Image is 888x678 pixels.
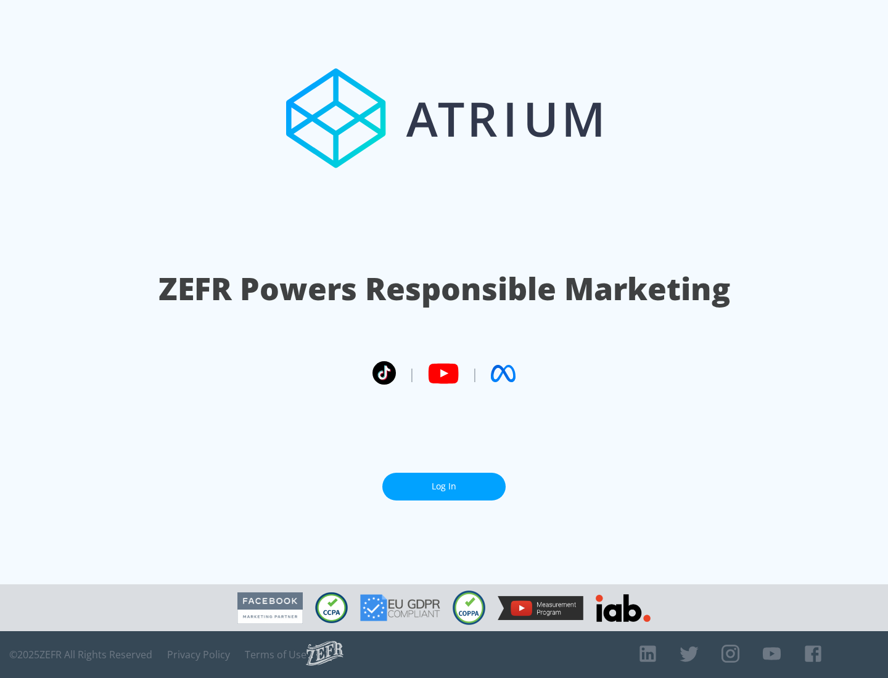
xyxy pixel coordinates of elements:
h1: ZEFR Powers Responsible Marketing [158,268,730,310]
span: | [471,364,479,383]
img: GDPR Compliant [360,594,440,621]
img: COPPA Compliant [453,590,485,625]
img: IAB [596,594,651,622]
img: Facebook Marketing Partner [237,592,303,624]
img: CCPA Compliant [315,592,348,623]
img: YouTube Measurement Program [498,596,583,620]
a: Log In [382,473,506,500]
a: Privacy Policy [167,648,230,661]
span: © 2025 ZEFR All Rights Reserved [9,648,152,661]
span: | [408,364,416,383]
a: Terms of Use [245,648,306,661]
